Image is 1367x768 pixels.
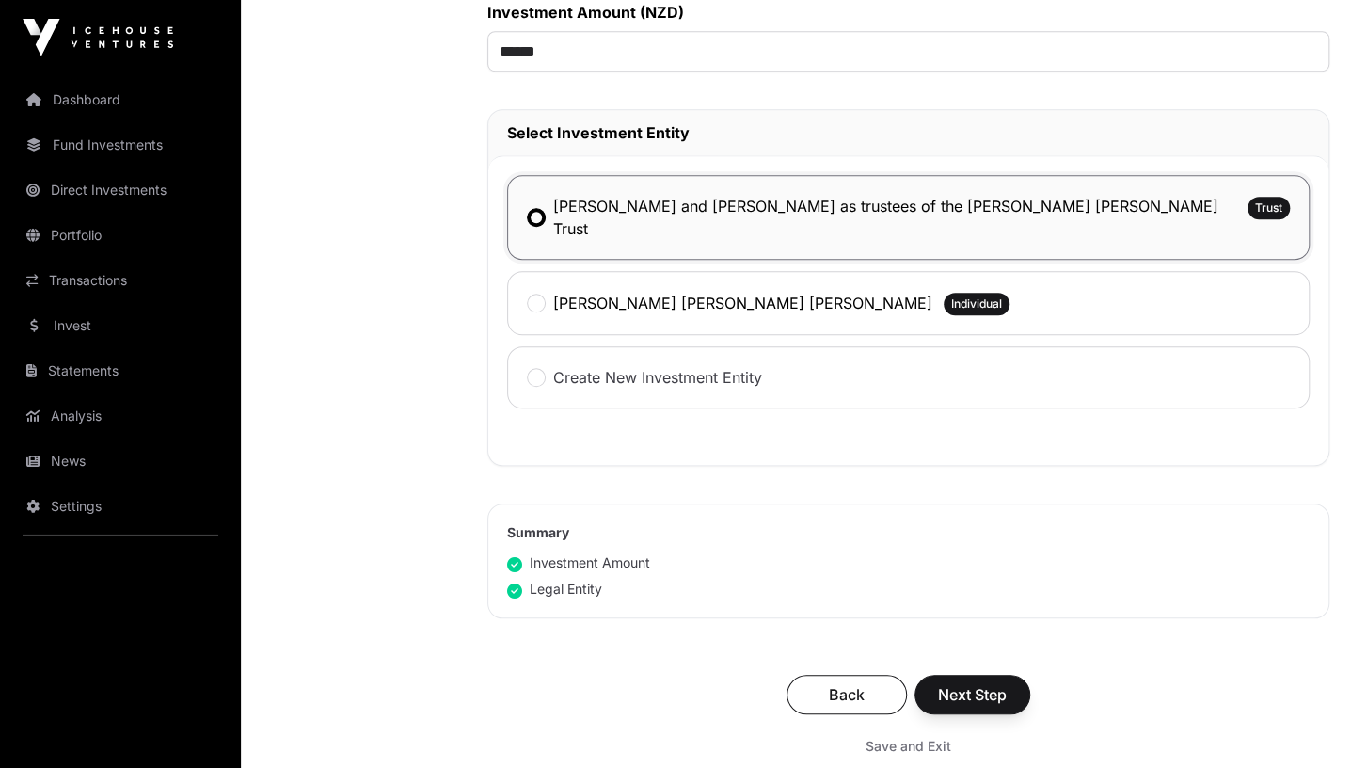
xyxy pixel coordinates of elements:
[507,553,650,572] div: Investment Amount
[23,19,173,56] img: Icehouse Ventures Logo
[553,195,1236,240] label: [PERSON_NAME] and [PERSON_NAME] as trustees of the [PERSON_NAME] [PERSON_NAME] Trust
[15,169,226,211] a: Direct Investments
[15,260,226,301] a: Transactions
[15,350,226,392] a: Statements
[866,737,951,756] span: Save and Exit
[914,675,1030,714] button: Next Step
[15,486,226,527] a: Settings
[951,296,1002,312] span: Individual
[810,683,883,706] span: Back
[507,523,1310,542] h2: Summary
[507,580,602,599] div: Legal Entity
[1273,678,1367,768] iframe: Chat Widget
[15,440,226,482] a: News
[15,124,226,166] a: Fund Investments
[507,121,1310,144] h2: Select Investment Entity
[15,79,226,120] a: Dashboard
[487,1,1329,24] label: Investment Amount (NZD)
[553,292,932,314] label: [PERSON_NAME] [PERSON_NAME] [PERSON_NAME]
[553,366,762,389] label: Create New Investment Entity
[843,729,974,763] button: Save and Exit
[15,305,226,346] a: Invest
[938,683,1007,706] span: Next Step
[787,675,907,714] button: Back
[15,395,226,437] a: Analysis
[1255,200,1282,216] span: Trust
[15,215,226,256] a: Portfolio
